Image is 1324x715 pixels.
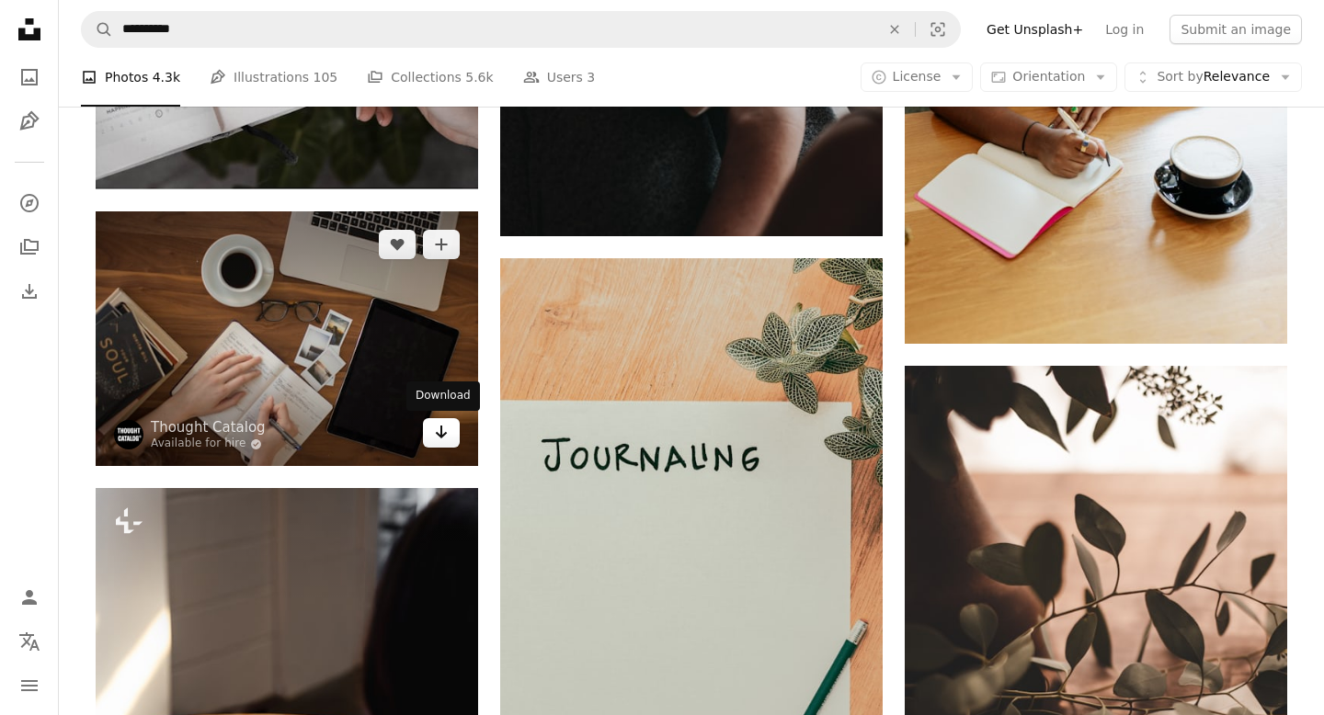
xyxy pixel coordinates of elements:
[874,12,915,47] button: Clear
[11,103,48,140] a: Illustrations
[11,59,48,96] a: Photos
[1157,69,1203,84] span: Sort by
[423,230,460,259] button: Add to Collection
[423,418,460,448] a: Download
[11,667,48,704] button: Menu
[96,211,478,466] img: person holding ballpoint pen writing on notebook
[151,418,266,437] a: Thought Catalog
[893,69,942,84] span: License
[1157,68,1270,86] span: Relevance
[587,67,595,87] span: 3
[114,420,143,449] img: Go to Thought Catalog's profile
[82,12,113,47] button: Search Unsplash
[1124,62,1302,92] button: Sort byRelevance
[11,579,48,616] a: Log in / Sign up
[11,229,48,266] a: Collections
[1012,69,1085,84] span: Orientation
[905,644,1287,661] a: green plant on brown wooden table
[465,67,493,87] span: 5.6k
[379,230,416,259] button: Like
[500,536,883,552] a: text
[916,12,960,47] button: Visual search
[81,11,961,48] form: Find visuals sitewide
[210,48,337,107] a: Illustrations 105
[523,48,596,107] a: Users 3
[96,330,478,346] a: person holding ballpoint pen writing on notebook
[314,67,338,87] span: 105
[861,62,974,92] button: License
[11,273,48,310] a: Download History
[1170,15,1302,44] button: Submit an image
[980,62,1117,92] button: Orientation
[367,48,493,107] a: Collections 5.6k
[406,381,480,411] div: Download
[1094,15,1155,44] a: Log in
[11,185,48,221] a: Explore
[11,623,48,660] button: Language
[11,11,48,51] a: Home — Unsplash
[976,15,1094,44] a: Get Unsplash+
[151,437,266,451] a: Available for hire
